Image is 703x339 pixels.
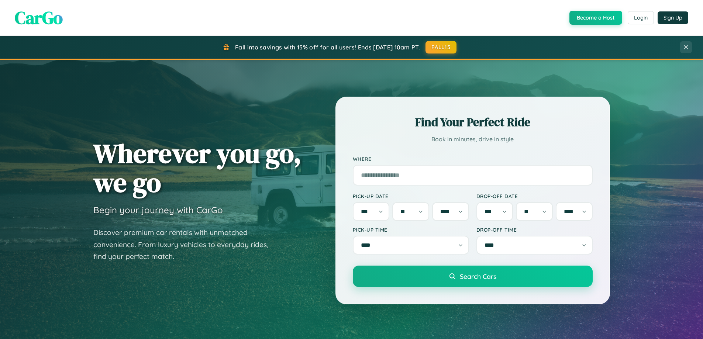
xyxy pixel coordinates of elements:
label: Where [353,156,593,162]
label: Drop-off Date [476,193,593,199]
label: Pick-up Time [353,226,469,233]
button: Search Cars [353,266,593,287]
label: Drop-off Time [476,226,593,233]
label: Pick-up Date [353,193,469,199]
button: FALL15 [425,41,456,53]
h3: Begin your journey with CarGo [93,204,223,215]
h2: Find Your Perfect Ride [353,114,593,130]
button: Become a Host [569,11,622,25]
h1: Wherever you go, we go [93,139,301,197]
span: Search Cars [460,272,496,280]
p: Discover premium car rentals with unmatched convenience. From luxury vehicles to everyday rides, ... [93,226,278,263]
span: Fall into savings with 15% off for all users! Ends [DATE] 10am PT. [235,44,420,51]
button: Login [628,11,654,24]
span: CarGo [15,6,63,30]
button: Sign Up [658,11,688,24]
p: Book in minutes, drive in style [353,134,593,145]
